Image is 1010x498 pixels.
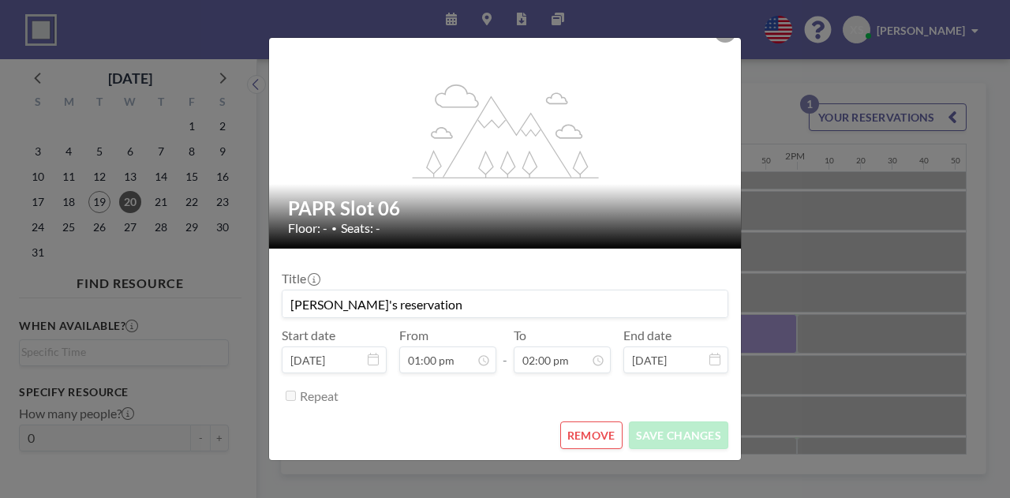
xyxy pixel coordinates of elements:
[514,328,526,343] label: To
[560,421,623,449] button: REMOVE
[629,421,728,449] button: SAVE CHANGES
[288,197,724,220] h2: PAPR Slot 06
[331,223,337,234] span: •
[341,220,380,236] span: Seats: -
[282,290,728,317] input: (No title)
[399,328,428,343] label: From
[413,83,599,178] g: flex-grow: 1.2;
[300,388,339,404] label: Repeat
[282,271,319,286] label: Title
[288,220,327,236] span: Floor: -
[282,328,335,343] label: Start date
[503,333,507,368] span: -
